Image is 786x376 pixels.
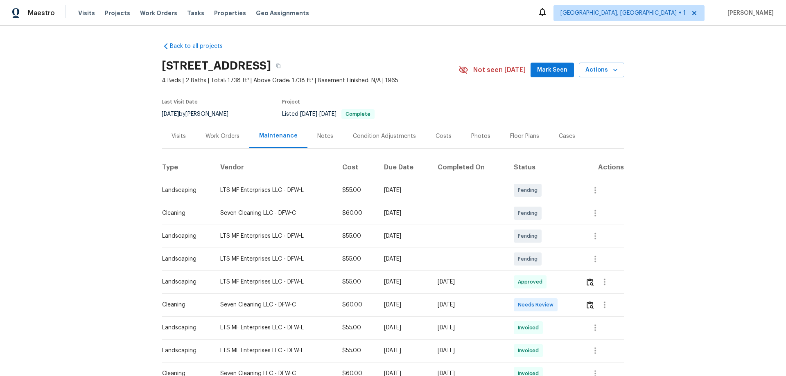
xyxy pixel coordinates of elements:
div: [DATE] [438,301,500,309]
div: Cleaning [162,209,207,217]
button: Mark Seen [531,63,574,78]
div: Landscaping [162,324,207,332]
span: Tasks [187,10,204,16]
span: Last Visit Date [162,99,198,104]
div: Maintenance [259,132,298,140]
button: Review Icon [585,295,595,315]
span: Mark Seen [537,65,567,75]
span: Invoiced [518,324,542,332]
div: Landscaping [162,347,207,355]
span: [DATE] [300,111,317,117]
div: Landscaping [162,232,207,240]
span: Actions [585,65,618,75]
div: Visits [172,132,186,140]
div: $55.00 [342,324,371,332]
div: LTS MF Enterprises LLC - DFW-L [220,255,329,263]
button: Actions [579,63,624,78]
button: Review Icon [585,272,595,292]
span: Invoiced [518,347,542,355]
div: [DATE] [384,278,425,286]
div: $55.00 [342,278,371,286]
a: Back to all projects [162,42,240,50]
span: 4 Beds | 2 Baths | Total: 1738 ft² | Above Grade: 1738 ft² | Basement Finished: N/A | 1965 [162,77,458,85]
div: [DATE] [384,255,425,263]
div: by [PERSON_NAME] [162,109,238,119]
th: Type [162,156,214,179]
span: Pending [518,255,541,263]
span: [DATE] [162,111,179,117]
div: Condition Adjustments [353,132,416,140]
div: $55.00 [342,186,371,194]
th: Cost [336,156,377,179]
span: Complete [342,112,374,117]
span: Visits [78,9,95,17]
span: Not seen [DATE] [473,66,526,74]
div: $60.00 [342,301,371,309]
span: Project [282,99,300,104]
div: Landscaping [162,278,207,286]
span: Pending [518,232,541,240]
div: $55.00 [342,347,371,355]
div: Seven Cleaning LLC - DFW-C [220,301,329,309]
span: Needs Review [518,301,557,309]
th: Completed On [431,156,507,179]
div: Costs [436,132,452,140]
th: Due Date [377,156,431,179]
div: $55.00 [342,232,371,240]
div: Floor Plans [510,132,539,140]
span: - [300,111,337,117]
th: Vendor [214,156,336,179]
div: [DATE] [384,186,425,194]
div: Seven Cleaning LLC - DFW-C [220,209,329,217]
h2: [STREET_ADDRESS] [162,62,271,70]
div: LTS MF Enterprises LLC - DFW-L [220,232,329,240]
div: [DATE] [384,209,425,217]
div: LTS MF Enterprises LLC - DFW-L [220,324,329,332]
div: Photos [471,132,490,140]
img: Review Icon [587,278,594,286]
div: [DATE] [438,324,500,332]
div: [DATE] [384,324,425,332]
div: LTS MF Enterprises LLC - DFW-L [220,347,329,355]
span: [PERSON_NAME] [724,9,774,17]
div: LTS MF Enterprises LLC - DFW-L [220,186,329,194]
div: Cases [559,132,575,140]
span: Maestro [28,9,55,17]
span: Projects [105,9,130,17]
img: Review Icon [587,301,594,309]
span: Pending [518,186,541,194]
div: LTS MF Enterprises LLC - DFW-L [220,278,329,286]
div: $55.00 [342,255,371,263]
span: Work Orders [140,9,177,17]
div: Cleaning [162,301,207,309]
div: Notes [317,132,333,140]
span: Pending [518,209,541,217]
div: [DATE] [438,347,500,355]
th: Actions [579,156,624,179]
span: Listed [282,111,375,117]
div: Landscaping [162,255,207,263]
div: $60.00 [342,209,371,217]
th: Status [507,156,579,179]
span: Approved [518,278,546,286]
div: [DATE] [384,232,425,240]
div: [DATE] [384,301,425,309]
button: Copy Address [271,59,286,73]
div: [DATE] [438,278,500,286]
div: Landscaping [162,186,207,194]
div: [DATE] [384,347,425,355]
span: Geo Assignments [256,9,309,17]
div: Work Orders [206,132,239,140]
span: [GEOGRAPHIC_DATA], [GEOGRAPHIC_DATA] + 1 [560,9,686,17]
span: [DATE] [319,111,337,117]
span: Properties [214,9,246,17]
